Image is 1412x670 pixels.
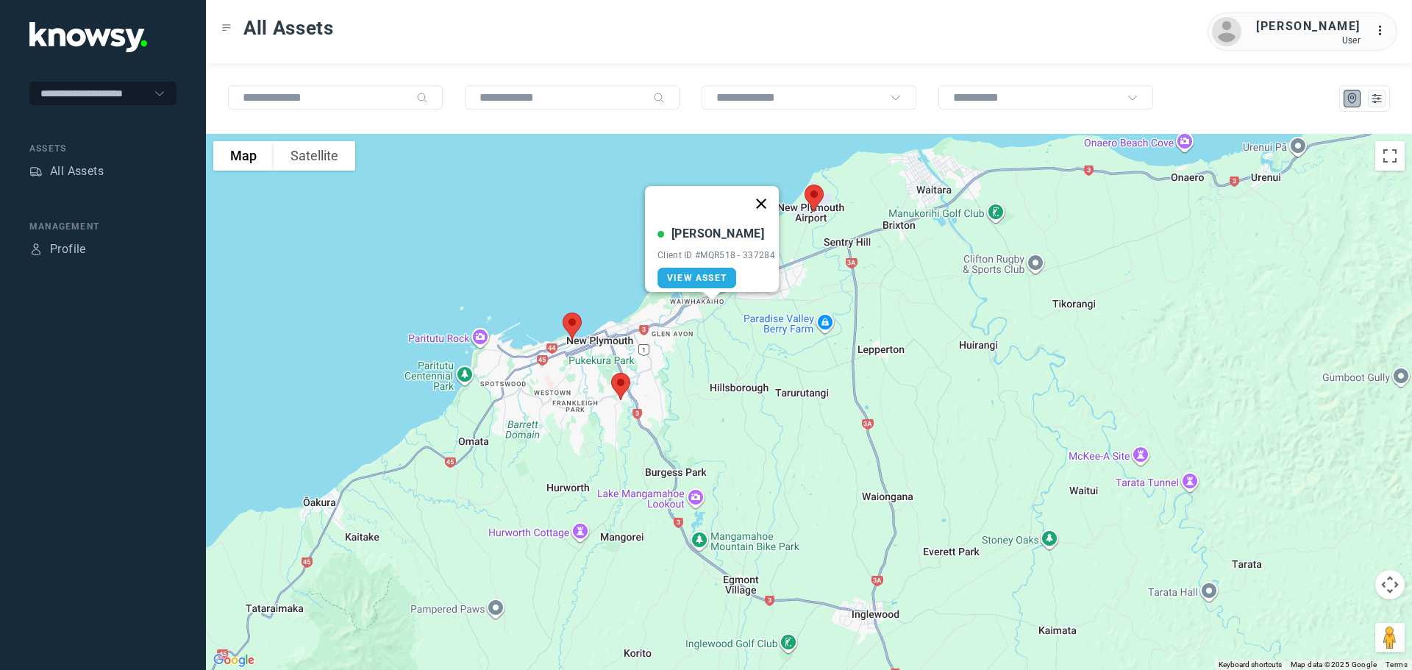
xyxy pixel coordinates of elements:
div: Client ID #MQR518 - 337284 [657,250,775,260]
div: Map [1346,92,1359,105]
div: : [1375,22,1393,42]
img: Google [210,651,258,670]
div: Profile [50,240,86,258]
a: Open this area in Google Maps (opens a new window) [210,651,258,670]
span: View Asset [667,273,727,283]
button: Toggle fullscreen view [1375,141,1405,171]
div: User [1256,35,1361,46]
button: Show satellite imagery [274,141,355,171]
div: Assets [29,142,176,155]
button: Close [744,186,779,221]
div: Management [29,220,176,233]
div: All Assets [50,163,104,180]
button: Show street map [213,141,274,171]
div: [PERSON_NAME] [671,225,764,243]
div: Toggle Menu [221,23,232,33]
div: [PERSON_NAME] [1256,18,1361,35]
div: Search [653,92,665,104]
img: Application Logo [29,22,147,52]
a: View Asset [657,268,736,288]
tspan: ... [1376,25,1391,36]
span: All Assets [243,15,334,41]
img: avatar.png [1212,17,1241,46]
a: AssetsAll Assets [29,163,104,180]
button: Keyboard shortcuts [1219,660,1282,670]
div: Search [416,92,428,104]
div: : [1375,22,1393,40]
span: Map data ©2025 Google [1291,660,1377,669]
a: ProfileProfile [29,240,86,258]
button: Drag Pegman onto the map to open Street View [1375,623,1405,652]
a: Terms (opens in new tab) [1386,660,1408,669]
div: List [1370,92,1383,105]
div: Profile [29,243,43,256]
button: Map camera controls [1375,570,1405,599]
div: Assets [29,165,43,178]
